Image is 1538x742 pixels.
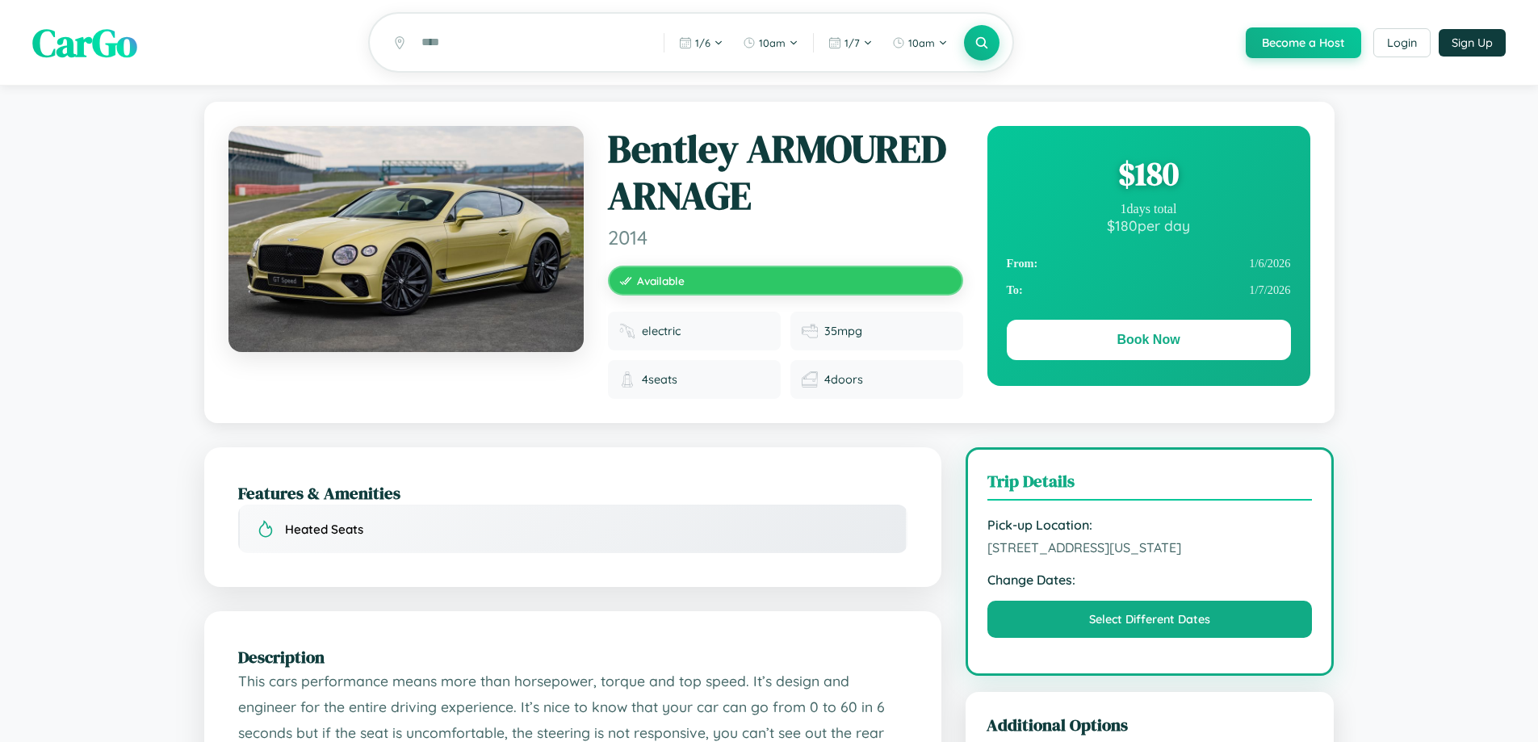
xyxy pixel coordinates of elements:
span: CarGo [32,16,137,69]
img: Seats [619,371,635,388]
span: 2014 [608,225,963,249]
strong: Change Dates: [987,572,1313,588]
span: 10am [908,36,935,49]
h1: Bentley ARMOURED ARNAGE [608,126,963,219]
div: 1 days total [1007,202,1291,216]
h2: Features & Amenities [238,481,907,505]
span: 4 seats [642,372,677,387]
span: 4 doors [824,372,863,387]
h2: Description [238,645,907,669]
button: Select Different Dates [987,601,1313,638]
img: Fuel type [619,323,635,339]
span: Heated Seats [285,522,363,537]
button: Book Now [1007,320,1291,360]
button: 10am [735,30,807,56]
span: 1 / 6 [695,36,710,49]
span: Available [637,274,685,287]
button: 1/7 [820,30,881,56]
img: Bentley ARMOURED ARNAGE 2014 [228,126,584,352]
strong: To: [1007,283,1023,297]
span: 10am [759,36,786,49]
strong: From: [1007,257,1038,270]
button: 10am [884,30,956,56]
img: Fuel efficiency [802,323,818,339]
button: Become a Host [1246,27,1361,58]
strong: Pick-up Location: [987,517,1313,533]
button: Sign Up [1439,29,1506,57]
span: [STREET_ADDRESS][US_STATE] [987,539,1313,555]
div: 1 / 6 / 2026 [1007,250,1291,277]
button: 1/6 [671,30,731,56]
h3: Trip Details [987,469,1313,501]
span: 35 mpg [824,324,862,338]
div: $ 180 [1007,152,1291,195]
button: Login [1373,28,1431,57]
div: 1 / 7 / 2026 [1007,277,1291,304]
span: electric [642,324,681,338]
img: Doors [802,371,818,388]
div: $ 180 per day [1007,216,1291,234]
span: 1 / 7 [844,36,860,49]
h3: Additional Options [987,713,1314,736]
